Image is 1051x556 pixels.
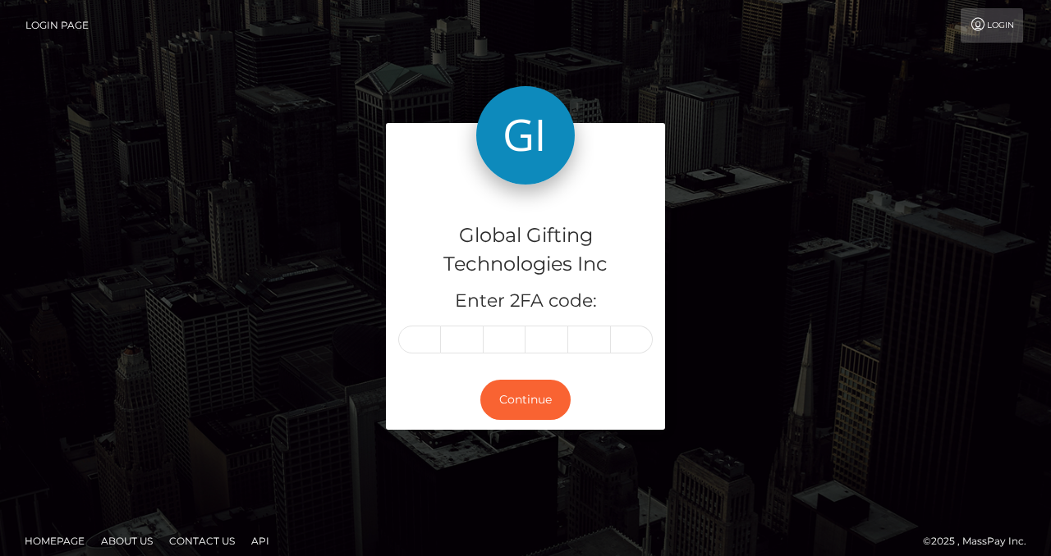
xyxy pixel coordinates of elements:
div: © 2025 , MassPay Inc. [923,532,1039,550]
button: Continue [480,380,571,420]
h4: Global Gifting Technologies Inc [398,221,653,279]
a: Login Page [25,8,89,43]
a: API [245,528,276,554]
a: About Us [94,528,159,554]
a: Login [961,8,1023,43]
h5: Enter 2FA code: [398,289,653,314]
a: Homepage [18,528,91,554]
a: Contact Us [163,528,241,554]
img: Global Gifting Technologies Inc [476,86,575,185]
